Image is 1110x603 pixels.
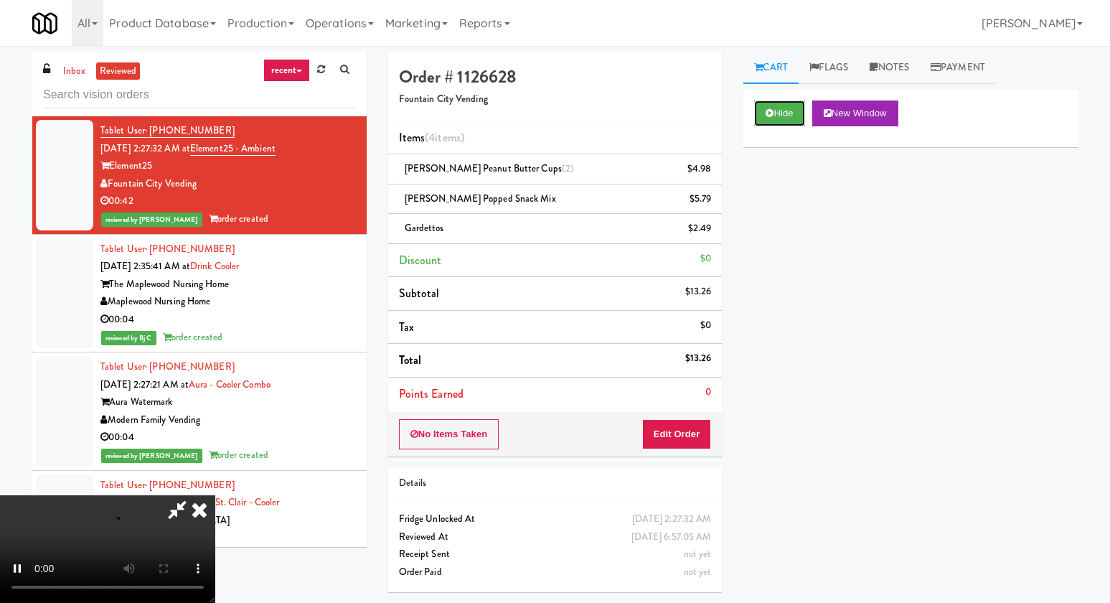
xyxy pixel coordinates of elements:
[32,11,57,36] img: Micromart
[399,385,464,402] span: Points Earned
[100,123,235,138] a: Tablet User· [PHONE_NUMBER]
[100,411,356,429] div: Modern Family Vending
[399,67,712,86] h4: Order # 1126628
[100,378,189,391] span: [DATE] 2:27:21 AM at
[100,429,356,447] div: 00:04
[101,331,156,345] span: reviewed by Bj C
[100,393,356,411] div: Aura Watermark
[562,162,574,175] span: (2)
[405,162,575,175] span: [PERSON_NAME] Peanut Butter Cups
[700,250,711,268] div: $0
[399,319,414,335] span: Tax
[399,94,712,105] h5: Fountain City Vending
[435,129,461,146] ng-pluralize: items
[163,330,222,344] span: order created
[100,157,356,175] div: Element25
[754,100,804,126] button: Hide
[192,495,279,509] a: Vista St. Clair - Cooler
[859,52,920,84] a: Notes
[209,448,268,462] span: order created
[145,123,235,137] span: · [PHONE_NUMBER]
[145,242,235,256] span: · [PHONE_NUMBER]
[685,350,712,368] div: $13.26
[43,82,356,108] input: Search vision orders
[705,383,711,401] div: 0
[399,546,712,564] div: Receipt Sent
[399,285,440,301] span: Subtotal
[100,141,190,155] span: [DATE] 2:27:32 AM at
[100,259,190,273] span: [DATE] 2:35:41 AM at
[209,212,268,225] span: order created
[642,419,712,449] button: Edit Order
[100,276,356,294] div: The Maplewood Nursing Home
[100,478,235,492] a: Tablet User· [PHONE_NUMBER]
[263,59,311,82] a: recent
[60,62,89,80] a: inbox
[100,529,356,547] div: Dean&Co
[399,475,712,492] div: Details
[399,252,442,268] span: Discount
[690,190,712,208] div: $5.79
[425,129,464,146] span: (4 )
[684,547,712,561] span: not yet
[32,352,367,471] li: Tablet User· [PHONE_NUMBER][DATE] 2:27:21 AM atAura - Cooler ComboAura WatermarkModern Family Ven...
[100,242,235,256] a: Tablet User· [PHONE_NUMBER]
[100,360,235,373] a: Tablet User· [PHONE_NUMBER]
[405,192,556,205] span: [PERSON_NAME] Popped Snack Mix
[100,512,356,530] div: Vista [GEOGRAPHIC_DATA]
[405,221,444,235] span: Gardettos
[101,449,202,463] span: reviewed by [PERSON_NAME]
[100,311,356,329] div: 00:04
[687,160,712,178] div: $4.98
[920,52,996,84] a: Payment
[631,528,712,546] div: [DATE] 6:57:05 AM
[685,283,712,301] div: $13.26
[399,510,712,528] div: Fridge Unlocked At
[32,235,367,353] li: Tablet User· [PHONE_NUMBER][DATE] 2:35:41 AM atDrink CoolerThe Maplewood Nursing HomeMaplewood Nu...
[399,564,712,581] div: Order Paid
[399,419,499,449] button: No Items Taken
[399,528,712,546] div: Reviewed At
[100,293,356,311] div: Maplewood Nursing Home
[399,352,422,368] span: Total
[189,378,271,391] a: Aura - Cooler Combo
[101,212,202,227] span: reviewed by [PERSON_NAME]
[684,565,712,579] span: not yet
[145,478,235,492] span: · [PHONE_NUMBER]
[190,259,239,273] a: Drink Cooler
[812,100,898,126] button: New Window
[632,510,712,528] div: [DATE] 2:27:32 AM
[96,62,141,80] a: reviewed
[399,129,464,146] span: Items
[32,116,367,235] li: Tablet User· [PHONE_NUMBER][DATE] 2:27:32 AM atElement25 - AmbientElement25Fountain City Vending0...
[190,141,276,156] a: Element25 - Ambient
[145,360,235,373] span: · [PHONE_NUMBER]
[700,317,711,335] div: $0
[688,220,712,238] div: $2.49
[743,52,799,84] a: Cart
[32,471,367,589] li: Tablet User· [PHONE_NUMBER][DATE] 2:33:08 AM atVista St. Clair - CoolerVista [GEOGRAPHIC_DATA]Dea...
[100,192,356,210] div: 00:42
[100,175,356,193] div: Fountain City Vending
[799,52,860,84] a: Flags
